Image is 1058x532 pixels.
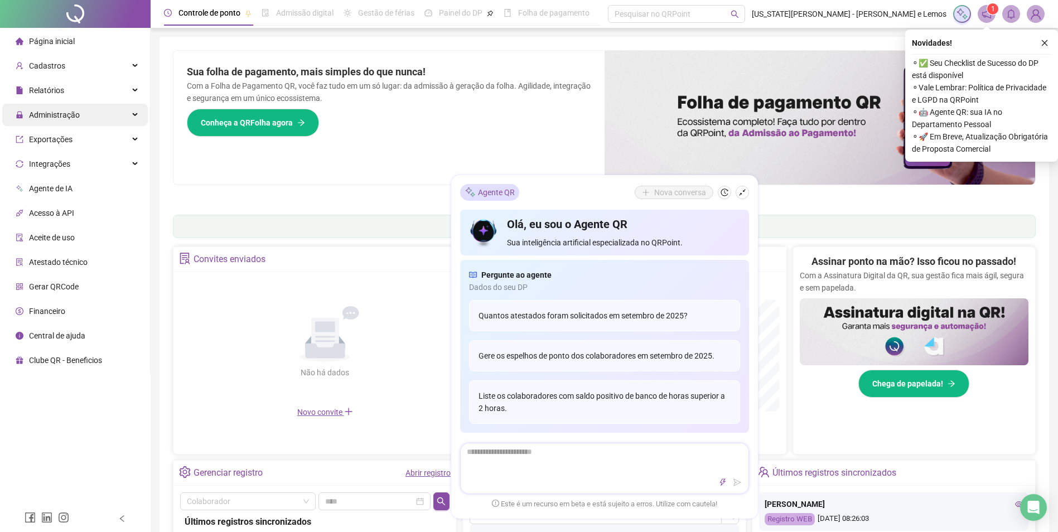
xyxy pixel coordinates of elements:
[29,110,80,119] span: Administração
[758,466,770,478] span: team
[518,8,590,17] span: Folha de pagamento
[29,258,88,267] span: Atestado técnico
[982,9,992,19] span: notification
[29,356,102,365] span: Clube QR - Beneficios
[504,9,511,17] span: book
[274,366,376,379] div: Não há dados
[752,8,946,20] span: [US_STATE][PERSON_NAME] - [PERSON_NAME] e Lemos
[118,515,126,523] span: left
[16,258,23,266] span: solution
[29,331,85,340] span: Central de ajuda
[29,307,65,316] span: Financeiro
[178,8,240,17] span: Controle de ponto
[16,111,23,119] span: lock
[481,269,552,281] span: Pergunte ao agente
[164,9,172,17] span: clock-circle
[16,356,23,364] span: gift
[16,136,23,143] span: export
[297,119,305,127] span: arrow-right
[29,135,73,144] span: Exportações
[439,8,482,17] span: Painel do DP
[716,476,730,489] button: thunderbolt
[719,478,727,486] span: thunderbolt
[16,283,23,291] span: qrcode
[912,81,1051,106] span: ⚬ Vale Lembrar: Política de Privacidade e LGPD na QRPoint
[25,512,36,523] span: facebook
[16,234,23,241] span: audit
[912,37,952,49] span: Novidades !
[987,3,998,14] sup: 1
[179,253,191,264] span: solution
[991,5,995,13] span: 1
[16,332,23,340] span: info-circle
[358,8,414,17] span: Gestão de férias
[469,340,740,371] div: Gere os espelhos de ponto dos colaboradores em setembro de 2025.
[424,9,432,17] span: dashboard
[29,233,75,242] span: Aceite de uso
[460,184,519,201] div: Agente QR
[185,515,445,529] div: Últimos registros sincronizados
[507,236,740,249] span: Sua inteligência artificial especializada no QRPoint.
[187,109,319,137] button: Conheça a QRFolha agora
[635,186,713,199] button: Nova conversa
[731,10,739,18] span: search
[29,159,70,168] span: Integrações
[16,62,23,70] span: user-add
[492,500,499,507] span: exclamation-circle
[29,282,79,291] span: Gerar QRCode
[16,209,23,217] span: api
[912,106,1051,130] span: ⚬ 🤖 Agente QR: sua IA no Departamento Pessoal
[1020,494,1047,521] div: Open Intercom Messenger
[29,37,75,46] span: Página inicial
[469,269,477,281] span: read
[29,184,73,193] span: Agente de IA
[912,57,1051,81] span: ⚬ ✅ Seu Checklist de Sucesso do DP está disponível
[187,80,591,104] p: Com a Folha de Pagamento QR, você faz tudo em um só lugar: da admissão à geração da folha. Agilid...
[276,8,334,17] span: Admissão digital
[194,463,263,482] div: Gerenciar registro
[872,378,943,390] span: Chega de papelada!
[1041,39,1049,47] span: close
[469,300,740,331] div: Quantos atestados foram solicitados em setembro de 2025?
[16,86,23,94] span: file
[858,370,969,398] button: Chega de papelada!
[187,64,591,80] h2: Sua folha de pagamento, mais simples do que nunca!
[912,130,1051,155] span: ⚬ 🚀 Em Breve, Atualização Obrigatória de Proposta Comercial
[245,10,252,17] span: pushpin
[507,216,740,232] h4: Olá, eu sou o Agente QR
[800,298,1028,365] img: banner%2F02c71560-61a6-44d4-94b9-c8ab97240462.png
[262,9,269,17] span: file-done
[469,380,740,424] div: Liste os colaboradores com saldo positivo de banco de horas superior a 2 horas.
[772,463,896,482] div: Últimos registros sincronizados
[194,250,265,269] div: Convites enviados
[16,37,23,45] span: home
[344,9,351,17] span: sun
[492,499,717,510] span: Este é um recurso em beta e está sujeito a erros. Utilize com cautela!
[437,497,446,506] span: search
[1027,6,1044,22] img: 87270
[201,117,293,129] span: Conheça a QRFolha agora
[721,188,728,196] span: history
[29,61,65,70] span: Cadastros
[405,468,451,477] a: Abrir registro
[731,476,744,489] button: send
[956,8,968,20] img: sparkle-icon.fc2bf0ac1784a2077858766a79e2daf3.svg
[1006,9,1016,19] span: bell
[800,269,1028,294] p: Com a Assinatura Digital da QR, sua gestão fica mais ágil, segura e sem papelada.
[16,307,23,315] span: dollar
[487,10,494,17] span: pushpin
[41,512,52,523] span: linkedin
[738,188,746,196] span: shrink
[605,51,1036,185] img: banner%2F8d14a306-6205-4263-8e5b-06e9a85ad873.png
[29,86,64,95] span: Relatórios
[297,408,353,417] span: Novo convite
[58,512,69,523] span: instagram
[469,216,499,249] img: icon
[29,209,74,217] span: Acesso à API
[765,513,1023,526] div: [DATE] 08:26:03
[179,466,191,478] span: setting
[765,513,815,526] div: Registro WEB
[465,186,476,198] img: sparkle-icon.fc2bf0ac1784a2077858766a79e2daf3.svg
[344,407,353,416] span: plus
[16,160,23,168] span: sync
